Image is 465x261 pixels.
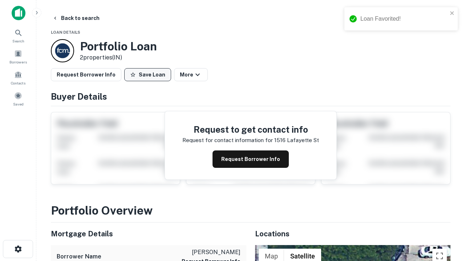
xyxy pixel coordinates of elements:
[124,68,171,81] button: Save Loan
[51,202,450,219] h3: Portfolio Overview
[274,136,319,145] p: 1516 lafayette st
[51,90,450,103] h4: Buyer Details
[57,252,101,261] h6: Borrower Name
[11,80,25,86] span: Contacts
[9,59,27,65] span: Borrowers
[13,101,24,107] span: Saved
[51,30,80,34] span: Loan Details
[450,10,455,17] button: close
[182,136,273,145] p: Request for contact information for
[255,228,450,239] h5: Locations
[429,180,465,215] iframe: Chat Widget
[182,248,240,257] p: [PERSON_NAME]
[2,89,34,108] a: Saved
[174,68,208,81] button: More
[49,12,102,25] button: Back to search
[2,68,34,87] a: Contacts
[12,6,25,20] img: capitalize-icon.png
[2,26,34,45] a: Search
[360,14,448,23] div: Loan Favorited!
[80,53,157,62] p: 2 properties (IN)
[51,228,246,239] h5: Mortgage Details
[80,40,157,53] h3: Portfolio Loan
[12,38,24,44] span: Search
[182,123,319,136] h4: Request to get contact info
[213,150,289,168] button: Request Borrower Info
[2,47,34,66] a: Borrowers
[51,68,121,81] button: Request Borrower Info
